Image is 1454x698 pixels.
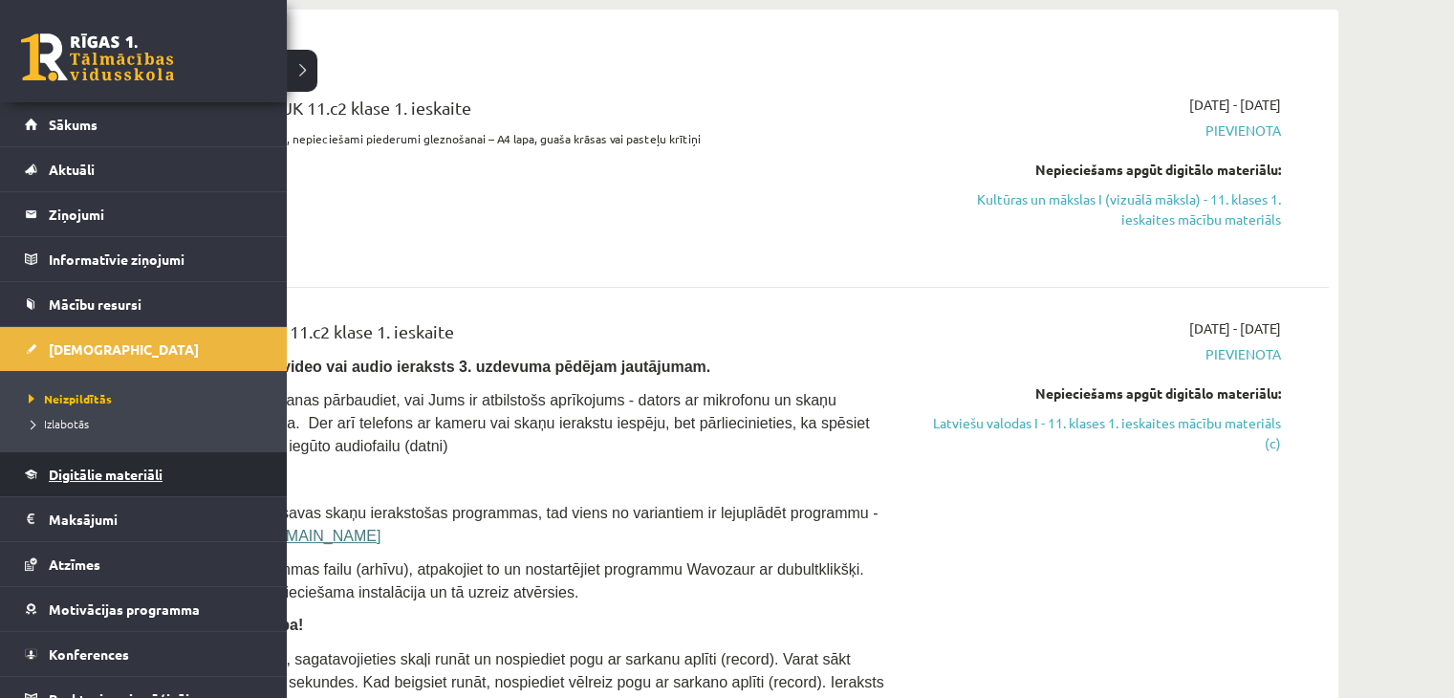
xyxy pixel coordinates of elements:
[1189,95,1281,115] span: [DATE] - [DATE]
[143,318,892,354] div: Latviešu valoda JK 11.c2 klase 1. ieskaite
[24,390,268,407] a: Neizpildītās
[143,359,710,375] span: Ieskaitē būs jāveic video vai audio ieraksts 3. uzdevuma pēdējam jautājumam.
[143,505,878,544] span: Ja Jums datorā nav savas skaņu ierakstošas programmas, tad viens no variantiem ir lejuplādēt prog...
[49,192,263,236] legend: Ziņojumi
[49,340,199,358] span: [DEMOGRAPHIC_DATA]
[49,295,141,313] span: Mācību resursi
[921,160,1281,180] div: Nepieciešams apgūt digitālo materiālu:
[25,542,263,586] a: Atzīmes
[49,600,200,618] span: Motivācijas programma
[25,147,263,191] a: Aktuāli
[219,528,380,544] a: [URL][DOMAIN_NAME]
[25,452,263,496] a: Digitālie materiāli
[49,556,100,573] span: Atzīmes
[24,416,89,431] span: Izlabotās
[921,189,1281,229] a: Kultūras un mākslas I (vizuālā māksla) - 11. klases 1. ieskaites mācību materiāls
[921,413,1281,453] a: Latviešu valodas I - 11. klases 1. ieskaites mācību materiāls (c)
[49,237,263,281] legend: Informatīvie ziņojumi
[143,95,892,130] div: Kultūra un māksla JK 11.c2 klase 1. ieskaite
[49,161,95,178] span: Aktuāli
[143,130,892,147] p: Ieskaitē būs radošais darbs, nepieciešami piederumi gleznošanai – A4 lapa, guaša krāsas vai paste...
[25,192,263,236] a: Ziņojumi
[25,327,263,371] a: [DEMOGRAPHIC_DATA]
[143,561,864,600] span: Lejuplādējiet programmas failu (arhīvu), atpakojiet to un nostartējiet programmu Wavozaur ar dubu...
[25,587,263,631] a: Motivācijas programma
[25,237,263,281] a: Informatīvie ziņojumi
[25,497,263,541] a: Maksājumi
[49,645,129,663] span: Konferences
[1189,318,1281,338] span: [DATE] - [DATE]
[25,102,263,146] a: Sākums
[25,282,263,326] a: Mācību resursi
[49,497,263,541] legend: Maksājumi
[24,391,112,406] span: Neizpildītās
[921,383,1281,404] div: Nepieciešams apgūt digitālo materiālu:
[49,116,98,133] span: Sākums
[921,344,1281,364] span: Pievienota
[25,632,263,676] a: Konferences
[49,466,163,483] span: Digitālie materiāli
[143,392,869,454] span: Pirms ieskaites pildīšanas pārbaudiet, vai Jums ir atbilstošs aprīkojums - dators ar mikrofonu un...
[21,33,174,81] a: Rīgas 1. Tālmācības vidusskola
[24,415,268,432] a: Izlabotās
[921,120,1281,141] span: Pievienota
